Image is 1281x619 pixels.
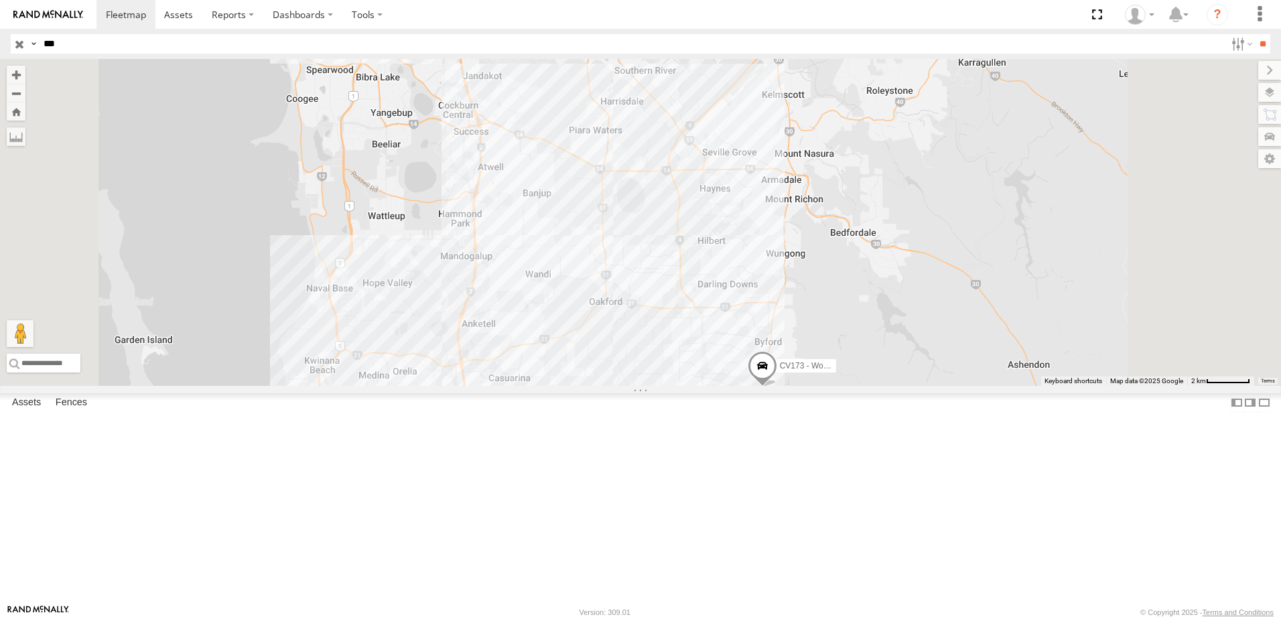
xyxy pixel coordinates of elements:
[1203,608,1274,616] a: Terms and Conditions
[1261,379,1275,384] a: Terms (opens in new tab)
[49,393,94,412] label: Fences
[1230,393,1243,413] label: Dock Summary Table to the Left
[1110,377,1183,385] span: Map data ©2025 Google
[7,102,25,121] button: Zoom Home
[5,393,48,412] label: Assets
[7,320,33,347] button: Drag Pegman onto the map to open Street View
[1187,376,1254,386] button: Map scale: 2 km per 62 pixels
[1258,149,1281,168] label: Map Settings
[7,606,69,619] a: Visit our Website
[1226,34,1255,54] label: Search Filter Options
[1044,376,1102,386] button: Keyboard shortcuts
[1120,5,1159,25] div: Karl Walsh
[1191,377,1206,385] span: 2 km
[7,84,25,102] button: Zoom out
[580,608,630,616] div: Version: 309.01
[780,361,848,370] span: CV173 - Workshop
[13,10,83,19] img: rand-logo.svg
[7,66,25,84] button: Zoom in
[1243,393,1257,413] label: Dock Summary Table to the Right
[7,127,25,146] label: Measure
[28,34,39,54] label: Search Query
[1258,393,1271,413] label: Hide Summary Table
[1207,4,1228,25] i: ?
[1140,608,1274,616] div: © Copyright 2025 -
